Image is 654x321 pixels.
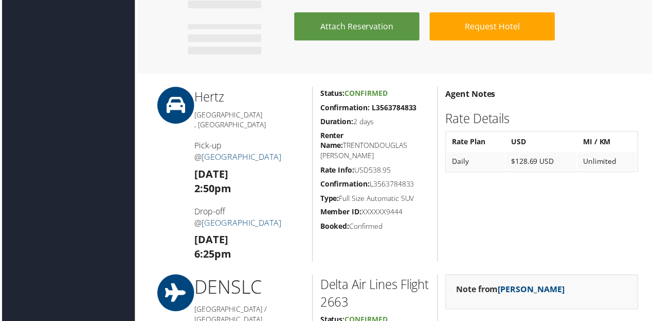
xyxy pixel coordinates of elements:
[320,180,430,190] h5: L3563784833
[446,89,497,100] strong: Agent Notes
[320,223,350,232] strong: Booked:
[194,141,304,164] h4: Pick-up @
[320,194,430,205] h5: Full Size Automatic SUV
[320,117,430,127] h5: 2 days
[320,208,430,218] h5: XXXXXX9444
[194,248,231,262] strong: 6:25pm
[194,182,231,196] strong: 2:50pm
[320,131,344,151] strong: Renter Name:
[448,133,506,152] th: Rate Plan
[446,110,640,128] h2: Rate Details
[194,276,304,302] h1: DEN SLC
[320,166,355,176] strong: Rate Info:
[194,234,228,248] strong: [DATE]
[579,153,639,172] td: Unlimited
[320,194,339,204] strong: Type:
[320,278,430,312] h2: Delta Air Lines Flight 2663
[294,12,420,41] a: Attach Reservation
[320,223,430,233] h5: Confirmed
[320,166,430,176] h5: USD538.95
[194,89,304,106] h2: Hertz
[194,207,304,230] h4: Drop-off @
[201,152,281,163] a: [GEOGRAPHIC_DATA]
[499,285,566,297] a: [PERSON_NAME]
[320,117,354,127] strong: Duration:
[320,103,417,113] strong: Confirmation: L3563784833
[201,218,281,230] a: [GEOGRAPHIC_DATA]
[320,180,370,190] strong: Confirmation:
[194,168,228,182] strong: [DATE]
[579,133,639,152] th: MI / KM
[320,131,430,162] h5: TRENTONDOUGLAS [PERSON_NAME]
[507,133,578,152] th: USD
[430,12,556,41] a: Request Hotel
[194,110,304,130] h5: [GEOGRAPHIC_DATA] , [GEOGRAPHIC_DATA]
[320,208,362,218] strong: Member ID:
[345,89,388,98] span: Confirmed
[448,153,506,172] td: Daily
[457,285,566,297] strong: Note from
[320,89,345,98] strong: Status:
[507,153,578,172] td: $128.69 USD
